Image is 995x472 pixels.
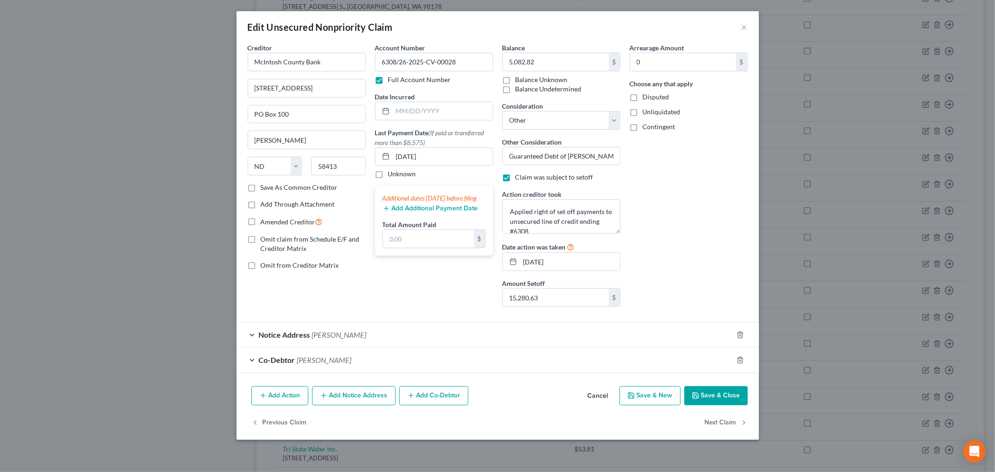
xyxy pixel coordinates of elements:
div: Additional dates [DATE] before filing [383,194,486,203]
button: Save & New [619,386,681,406]
label: Total Amount Paid [383,220,437,229]
label: Date Incurred [375,92,415,102]
div: $ [609,53,620,71]
span: [PERSON_NAME] [297,355,352,364]
button: Add Additional Payment Date [383,205,478,212]
div: Edit Unsecured Nonpriority Claim [248,21,393,34]
div: Open Intercom Messenger [963,440,986,463]
input: 0.00 [383,230,474,248]
span: Unliquidated [643,108,681,116]
input: MM/DD/YYYY [393,102,493,120]
label: Choose any that apply [630,79,693,89]
span: Omit claim from Schedule E/F and Creditor Matrix [261,235,360,252]
input: Enter city... [248,131,365,149]
input: Search creditor by name... [248,53,366,71]
label: Add Through Attachment [261,200,335,209]
label: Action creditor took [502,189,562,199]
label: Balance Undetermined [515,84,582,94]
span: Creditor [248,44,272,52]
input: Enter address... [248,79,365,97]
label: Last Payment Date [375,128,493,147]
button: Add Action [251,386,308,406]
div: $ [474,230,485,248]
label: Save As Common Creditor [261,183,338,192]
label: Amount Setoff [502,278,545,288]
label: Unknown [388,169,416,179]
span: Amended Creditor [261,218,315,226]
label: Date action was taken [502,241,575,252]
button: Cancel [580,387,616,406]
input: MM/DD/YYYY [520,253,620,271]
button: Add Co-Debtor [399,386,468,406]
span: Claim was subject to setoff [515,173,593,181]
input: 0.00 [503,289,609,306]
input: 0.00 [630,53,736,71]
input: MM/DD/YYYY [393,148,493,166]
div: $ [736,53,747,71]
label: Account Number [375,43,425,53]
span: (If paid or transferred more than $8,575) [375,129,484,146]
div: $ [609,289,620,306]
span: Co-Debtor [259,355,295,364]
button: Previous Claim [251,413,307,432]
span: [PERSON_NAME] [312,330,367,339]
input: Enter zip... [311,157,366,175]
span: Notice Address [259,330,310,339]
label: Full Account Number [388,75,451,84]
input: 0.00 [503,53,609,71]
button: Add Notice Address [312,386,396,406]
span: Omit from Creditor Matrix [261,261,339,269]
label: Other Consideration [502,137,562,147]
input: Apt, Suite, etc... [248,105,365,123]
label: Consideration [502,101,543,111]
button: × [741,21,748,33]
label: Balance Unknown [515,75,568,84]
label: Balance [502,43,525,53]
button: Save & Close [684,386,748,406]
span: Disputed [643,93,669,101]
button: Next Claim [705,413,748,432]
label: Arrearage Amount [630,43,684,53]
input: Specify... [503,147,620,165]
span: Contingent [643,123,675,131]
input: -- [375,53,493,71]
